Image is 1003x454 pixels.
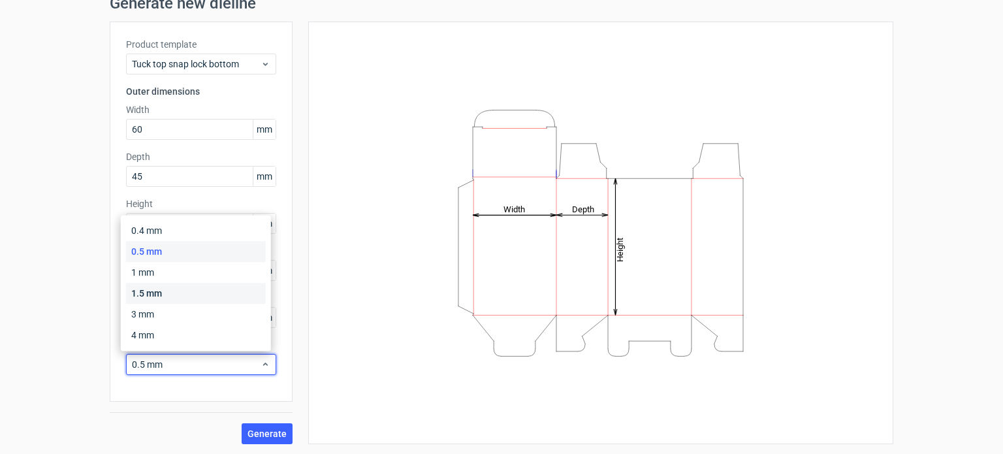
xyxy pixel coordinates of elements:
span: mm [253,167,276,186]
h3: Outer dimensions [126,85,276,98]
label: Width [126,103,276,116]
div: 4 mm [126,325,266,346]
div: 3 mm [126,304,266,325]
span: Generate [247,429,287,438]
button: Generate [242,423,293,444]
label: Product template [126,38,276,51]
span: mm [253,214,276,233]
div: 0.5 mm [126,241,266,262]
label: Height [126,197,276,210]
tspan: Height [615,237,625,261]
tspan: Width [503,204,525,214]
div: 1 mm [126,262,266,283]
span: Tuck top snap lock bottom [132,57,261,71]
label: Depth [126,150,276,163]
div: 0.4 mm [126,220,266,241]
span: mm [253,120,276,139]
div: 1.5 mm [126,283,266,304]
span: 0.5 mm [132,358,261,371]
tspan: Depth [572,204,594,214]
